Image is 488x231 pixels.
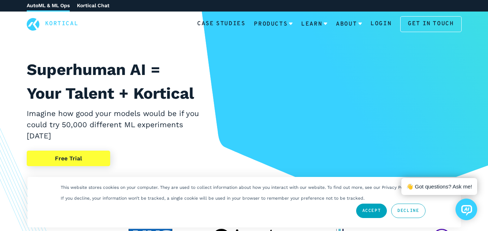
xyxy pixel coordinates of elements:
[235,58,461,185] iframe: YouTube video player
[61,196,364,201] p: If you decline, your information won’t be tracked, a single cookie will be used in your browser t...
[371,19,392,29] a: Login
[61,185,411,190] p: This website stores cookies on your computer. They are used to collect information about how you ...
[391,204,425,218] a: Decline
[336,15,362,34] a: About
[254,15,293,34] a: Products
[27,108,201,142] h2: Imagine how good your models would be if you could try 50,000 different ML experiments [DATE]
[301,15,327,34] a: Learn
[27,58,201,105] h1: Superhuman AI = Your Talent + Kortical
[197,19,245,29] a: Case Studies
[356,204,387,218] a: Accept
[400,16,461,32] a: Get in touch
[45,19,79,29] a: Kortical
[27,151,110,166] a: Free Trial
